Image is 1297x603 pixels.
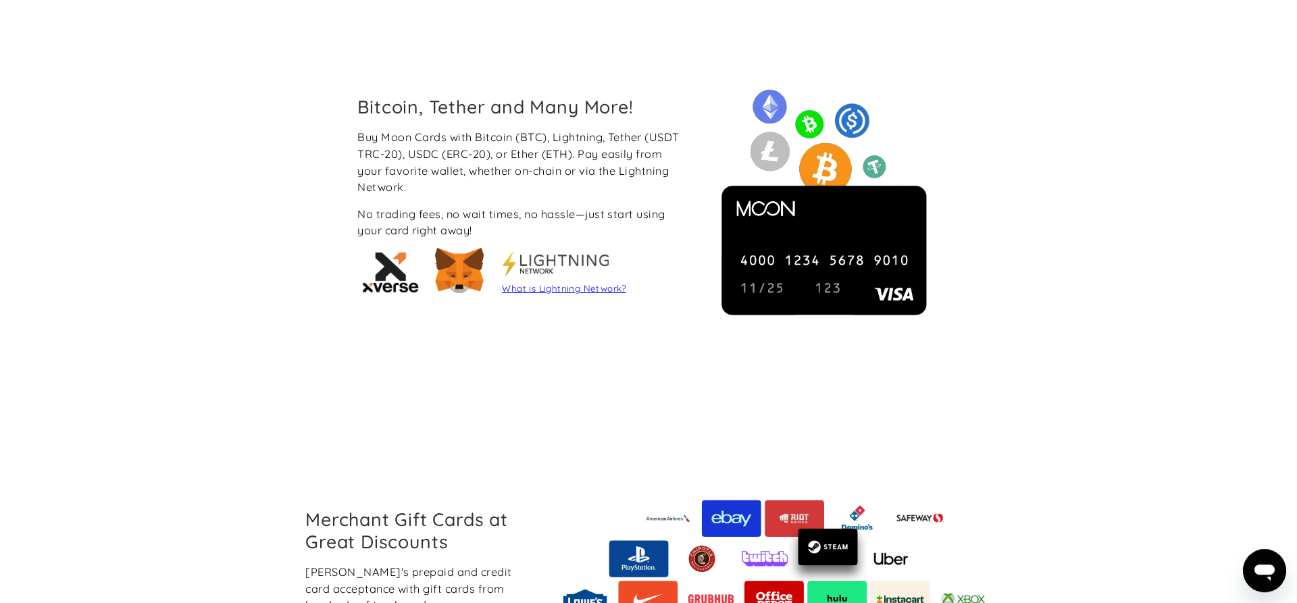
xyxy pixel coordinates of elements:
[502,251,610,278] img: Metamask
[429,241,490,302] img: Metamask
[357,244,425,298] img: xVerse
[357,206,688,239] div: No trading fees, no wait times, no hassle—just start using your card right away!
[305,508,535,552] h2: Merchant Gift Cards at Great Discounts
[502,283,626,294] a: What is Lightning Network?
[708,86,940,319] img: Moon cards can be purchased with a variety of cryptocurrency including Bitcoin, Lightning, USDC, ...
[357,96,688,117] h2: Bitcoin, Tether and Many More!
[357,129,688,195] div: Buy Moon Cards with Bitcoin (BTC), Lightning, Tether (USDT TRC-20), USDC (ERC-20), or Ether (ETH)...
[1243,549,1286,592] iframe: Pulsante per aprire la finestra di messaggistica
